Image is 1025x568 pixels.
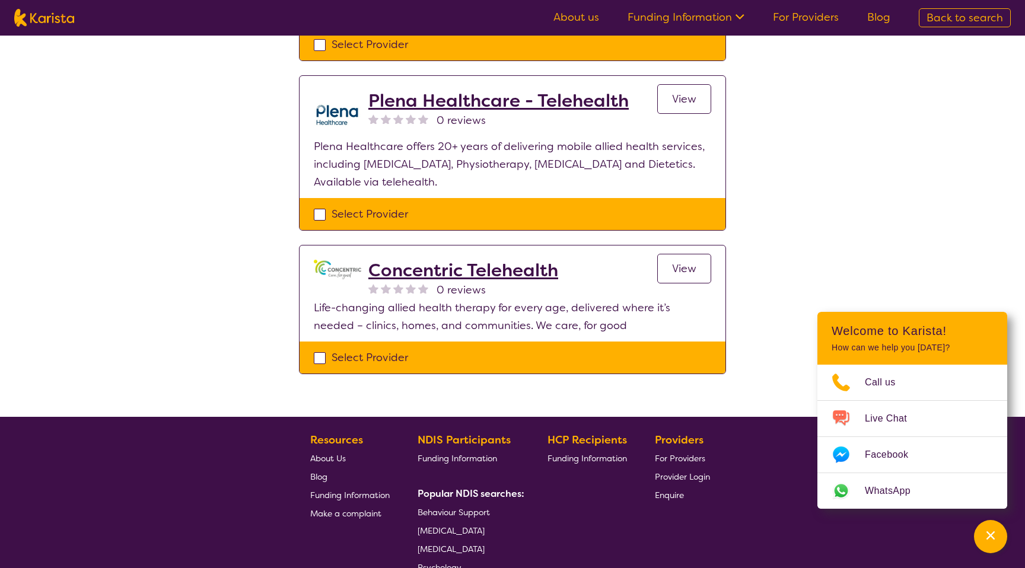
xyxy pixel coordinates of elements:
[418,507,490,518] span: Behaviour Support
[655,453,705,464] span: For Providers
[418,544,485,554] span: [MEDICAL_DATA]
[310,467,390,486] a: Blog
[547,449,627,467] a: Funding Information
[655,467,710,486] a: Provider Login
[817,365,1007,509] ul: Choose channel
[368,90,629,111] a: Plena Healthcare - Telehealth
[865,410,921,427] span: Live Chat
[368,260,558,281] a: Concentric Telehealth
[418,503,520,521] a: Behaviour Support
[314,299,711,334] p: Life-changing allied health therapy for every age, delivered where it’s needed – clinics, homes, ...
[418,453,497,464] span: Funding Information
[655,486,710,504] a: Enquire
[672,261,696,276] span: View
[310,453,346,464] span: About Us
[418,114,428,124] img: nonereviewstar
[368,283,378,293] img: nonereviewstar
[310,504,390,522] a: Make a complaint
[418,283,428,293] img: nonereviewstar
[14,9,74,27] img: Karista logo
[310,471,327,482] span: Blog
[381,283,391,293] img: nonereviewstar
[418,433,511,447] b: NDIS Participants
[406,283,416,293] img: nonereviewstar
[418,487,524,500] b: Popular NDIS searches:
[418,521,520,540] a: [MEDICAL_DATA]
[310,449,390,467] a: About Us
[817,312,1007,509] div: Channel Menu
[418,540,520,558] a: [MEDICAL_DATA]
[393,114,403,124] img: nonereviewstar
[547,453,627,464] span: Funding Information
[368,114,378,124] img: nonereviewstar
[655,471,710,482] span: Provider Login
[919,8,1011,27] a: Back to search
[314,138,711,191] p: Plena Healthcare offers 20+ years of delivering mobile allied health services, including [MEDICAL...
[865,482,925,500] span: WhatsApp
[393,283,403,293] img: nonereviewstar
[310,486,390,504] a: Funding Information
[655,433,704,447] b: Providers
[865,446,922,464] span: Facebook
[817,473,1007,509] a: Web link opens in a new tab.
[553,10,599,24] a: About us
[406,114,416,124] img: nonereviewstar
[865,374,910,391] span: Call us
[672,92,696,106] span: View
[867,10,890,24] a: Blog
[974,520,1007,553] button: Channel Menu
[832,343,993,353] p: How can we help you [DATE]?
[832,324,993,338] h2: Welcome to Karista!
[657,84,711,114] a: View
[927,11,1003,25] span: Back to search
[547,433,627,447] b: HCP Recipients
[437,111,486,129] span: 0 reviews
[628,10,744,24] a: Funding Information
[314,260,361,279] img: gbybpnyn6u9ix5kguem6.png
[657,254,711,283] a: View
[655,490,684,500] span: Enquire
[381,114,391,124] img: nonereviewstar
[655,449,710,467] a: For Providers
[418,449,520,467] a: Funding Information
[437,281,486,299] span: 0 reviews
[773,10,839,24] a: For Providers
[418,525,485,536] span: [MEDICAL_DATA]
[310,490,390,500] span: Funding Information
[310,508,381,519] span: Make a complaint
[310,433,363,447] b: Resources
[314,90,361,138] img: qwv9egg5taowukv2xnze.png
